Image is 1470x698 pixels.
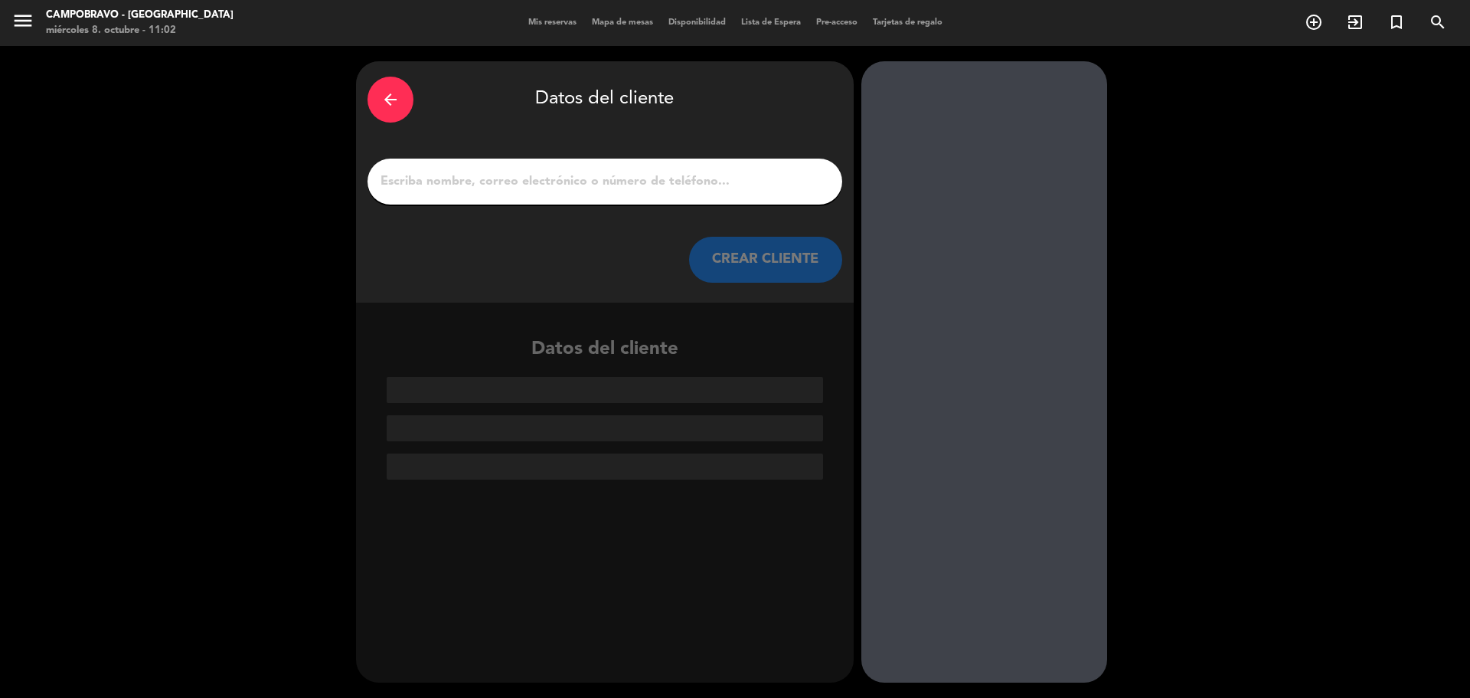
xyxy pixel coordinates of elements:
div: Campobravo - [GEOGRAPHIC_DATA] [46,8,234,23]
span: Mis reservas [521,18,584,27]
i: add_circle_outline [1305,13,1323,31]
i: arrow_back [381,90,400,109]
i: exit_to_app [1346,13,1364,31]
i: menu [11,9,34,32]
i: search [1429,13,1447,31]
button: menu [11,9,34,38]
input: Escriba nombre, correo electrónico o número de teléfono... [379,171,831,192]
span: Tarjetas de regalo [865,18,950,27]
i: turned_in_not [1387,13,1406,31]
div: Datos del cliente [356,335,854,480]
button: CREAR CLIENTE [689,237,842,283]
div: miércoles 8. octubre - 11:02 [46,23,234,38]
span: Mapa de mesas [584,18,661,27]
div: Datos del cliente [367,73,842,126]
span: Lista de Espera [733,18,808,27]
span: Disponibilidad [661,18,733,27]
span: Pre-acceso [808,18,865,27]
